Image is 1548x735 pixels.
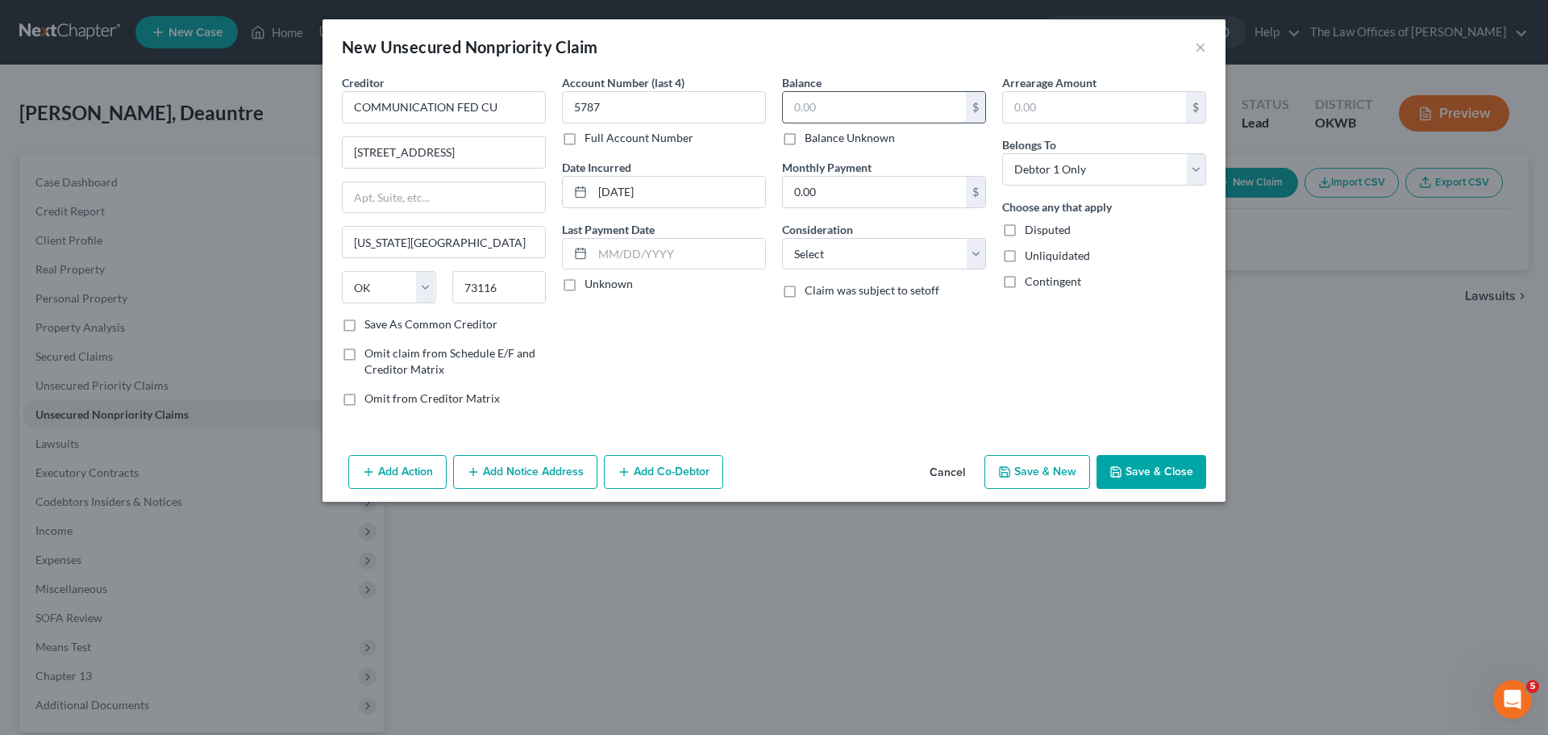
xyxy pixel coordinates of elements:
input: Apt, Suite, etc... [343,182,545,213]
input: XXXX [562,91,766,123]
span: Belongs To [1002,138,1056,152]
input: Search creditor by name... [342,91,546,123]
div: $ [966,92,985,123]
input: Enter address... [343,137,545,168]
span: Omit from Creditor Matrix [364,391,500,405]
div: $ [966,177,985,207]
input: Enter zip... [452,271,547,303]
input: Enter city... [343,227,545,257]
iframe: Intercom live chat [1493,680,1532,719]
label: Last Payment Date [562,221,655,238]
span: Creditor [342,76,385,90]
span: 5 [1526,680,1539,693]
input: MM/DD/YYYY [593,177,765,207]
button: Add Notice Address [453,455,597,489]
label: Choose any that apply [1002,198,1112,215]
input: 0.00 [1003,92,1186,123]
div: $ [1186,92,1205,123]
span: Contingent [1025,274,1081,288]
button: × [1195,37,1206,56]
span: Disputed [1025,223,1071,236]
button: Add Co-Debtor [604,455,723,489]
label: Arrearage Amount [1002,74,1096,91]
label: Save As Common Creditor [364,316,497,332]
input: MM/DD/YYYY [593,239,765,269]
span: Claim was subject to setoff [805,283,939,297]
label: Full Account Number [585,130,693,146]
label: Consideration [782,221,853,238]
input: 0.00 [783,177,966,207]
label: Balance [782,74,822,91]
label: Balance Unknown [805,130,895,146]
label: Date Incurred [562,159,631,176]
label: Unknown [585,276,633,292]
button: Cancel [917,457,978,489]
div: New Unsecured Nonpriority Claim [342,35,597,58]
span: Omit claim from Schedule E/F and Creditor Matrix [364,346,535,376]
button: Save & Close [1096,455,1206,489]
span: Unliquidated [1025,248,1090,262]
button: Save & New [984,455,1090,489]
input: 0.00 [783,92,966,123]
button: Add Action [348,455,447,489]
label: Account Number (last 4) [562,74,685,91]
label: Monthly Payment [782,159,872,176]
